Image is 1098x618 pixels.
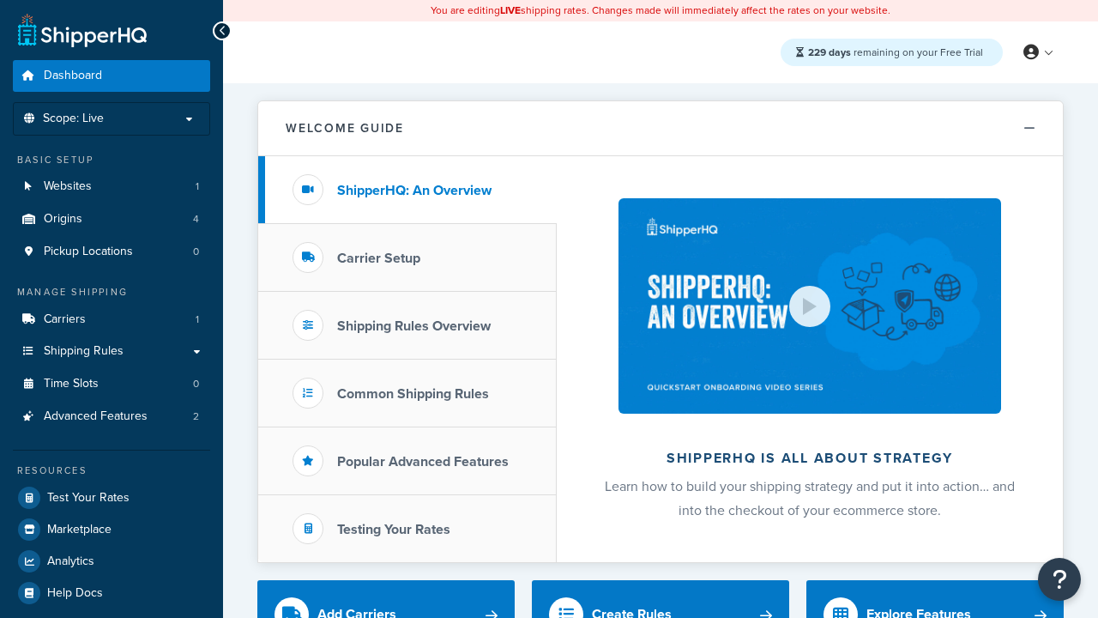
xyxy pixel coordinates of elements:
[44,409,148,424] span: Advanced Features
[13,153,210,167] div: Basic Setup
[13,368,210,400] li: Time Slots
[13,203,210,235] li: Origins
[13,578,210,609] a: Help Docs
[602,451,1017,466] h2: ShipperHQ is all about strategy
[13,368,210,400] a: Time Slots0
[618,198,1001,414] img: ShipperHQ is all about strategy
[44,179,92,194] span: Websites
[337,386,489,402] h3: Common Shipping Rules
[13,401,210,433] a: Advanced Features2
[13,171,210,203] li: Websites
[44,245,133,259] span: Pickup Locations
[13,304,210,336] a: Carriers1
[13,236,210,268] li: Pickup Locations
[13,514,210,545] a: Marketplace
[44,377,99,391] span: Time Slots
[13,171,210,203] a: Websites1
[196,312,199,327] span: 1
[286,122,404,135] h2: Welcome Guide
[47,523,112,537] span: Marketplace
[43,112,104,126] span: Scope: Live
[258,101,1063,156] button: Welcome Guide
[808,45,983,60] span: remaining on your Free Trial
[193,377,199,391] span: 0
[193,245,199,259] span: 0
[337,318,491,334] h3: Shipping Rules Overview
[13,285,210,300] div: Manage Shipping
[337,522,450,537] h3: Testing Your Rates
[337,183,492,198] h3: ShipperHQ: An Overview
[337,251,420,266] h3: Carrier Setup
[44,69,102,83] span: Dashboard
[13,203,210,235] a: Origins4
[13,401,210,433] li: Advanced Features
[13,236,210,268] a: Pickup Locations0
[13,336,210,367] a: Shipping Rules
[337,454,509,470] h3: Popular Advanced Features
[13,546,210,577] a: Analytics
[1038,558,1081,601] button: Open Resource Center
[13,463,210,478] div: Resources
[13,60,210,92] a: Dashboard
[47,554,94,569] span: Analytics
[47,491,130,506] span: Test Your Rates
[808,45,851,60] strong: 229 days
[47,586,103,601] span: Help Docs
[500,3,521,18] b: LIVE
[13,304,210,336] li: Carriers
[193,409,199,424] span: 2
[44,312,86,327] span: Carriers
[196,179,199,194] span: 1
[44,212,82,227] span: Origins
[13,482,210,513] a: Test Your Rates
[605,476,1015,520] span: Learn how to build your shipping strategy and put it into action… and into the checkout of your e...
[44,344,124,359] span: Shipping Rules
[193,212,199,227] span: 4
